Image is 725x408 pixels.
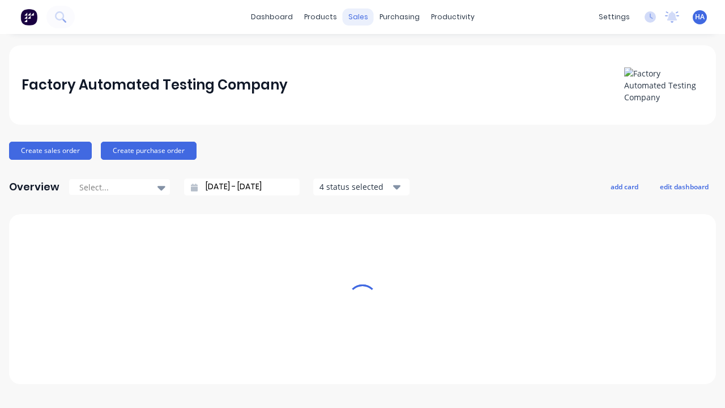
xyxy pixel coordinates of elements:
[425,8,480,25] div: productivity
[593,8,636,25] div: settings
[101,142,197,160] button: Create purchase order
[319,181,391,193] div: 4 status selected
[343,8,374,25] div: sales
[9,142,92,160] button: Create sales order
[9,176,59,198] div: Overview
[603,179,646,194] button: add card
[298,8,343,25] div: products
[695,12,705,22] span: HA
[20,8,37,25] img: Factory
[624,67,703,103] img: Factory Automated Testing Company
[374,8,425,25] div: purchasing
[22,74,288,96] div: Factory Automated Testing Company
[652,179,716,194] button: edit dashboard
[245,8,298,25] a: dashboard
[313,178,410,195] button: 4 status selected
